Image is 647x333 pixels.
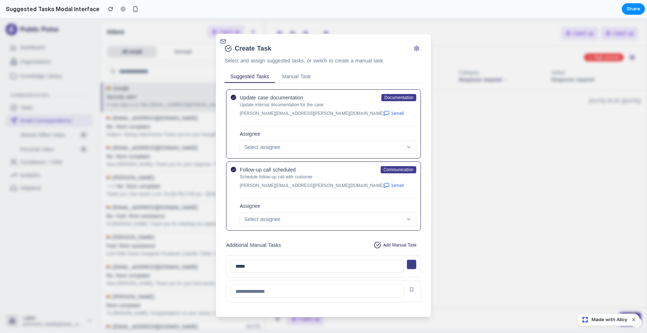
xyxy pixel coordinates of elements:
[407,267,416,276] button: Remove task
[276,52,317,65] button: Manual Task
[240,185,260,191] label: Assignee
[407,242,416,251] button: Remove task
[240,113,260,119] label: Assignee
[391,165,404,170] span: 1 email
[244,198,280,205] span: Select assignee
[622,3,645,15] button: Share
[225,39,422,46] p: Select and assign suggested tasks, or switch to create a manual task.
[226,224,281,231] h3: Additional Manual Tasks
[627,5,640,13] span: Share
[381,148,416,155] span: Communication
[391,93,404,98] span: 1 email
[240,170,261,178] span: follow-up
[240,156,416,162] p: Schedule follow-up call with customer
[244,126,280,133] span: Select assignee
[225,52,275,65] button: Suggested Tasks
[240,93,384,98] span: [PERSON_NAME][EMAIL_ADDRESS][PERSON_NAME][DOMAIN_NAME]
[240,122,416,136] div: Select assignee
[240,98,272,105] span: documentation
[225,25,271,36] h2: Create Task
[381,76,416,83] span: Documentation
[240,194,416,208] div: Select assignee
[240,84,416,90] p: Update internal documentation for the case
[577,316,628,323] a: Made with Alloy
[274,98,292,105] span: internal
[263,170,290,178] span: high-priority
[240,165,384,170] span: [PERSON_NAME][EMAIL_ADDRESS][PERSON_NAME][DOMAIN_NAME]
[3,5,100,13] h2: Suggested Tasks Modal Interface
[629,315,638,324] button: Dismiss watermark
[592,316,627,323] span: Made with Alloy
[240,148,296,155] h4: Follow-up call scheduled
[370,221,421,233] button: Add Manual Task
[240,76,303,83] h4: Update case documentation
